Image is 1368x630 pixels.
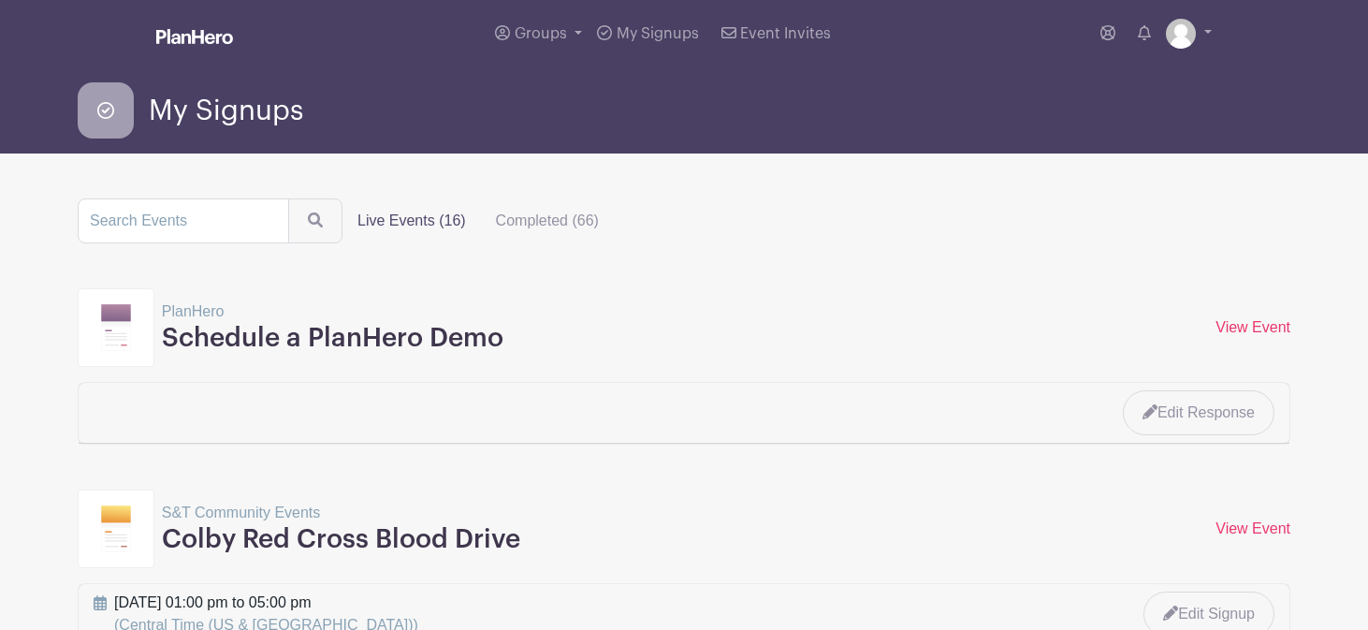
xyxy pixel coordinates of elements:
img: template3-46502052fd4b2ae8941704f64767edd94b8000f543053f22174a657766641163.svg [101,505,131,552]
a: View Event [1215,319,1290,335]
p: S&T Community Events [162,502,520,524]
img: default-ce2991bfa6775e67f084385cd625a349d9dcbb7a52a09fb2fda1e96e2d18dcdb.png [1166,19,1196,49]
div: filters [342,202,614,240]
label: Live Events (16) [342,202,481,240]
label: Completed (66) [481,202,614,240]
span: Event Invites [740,26,831,41]
h3: Schedule a PlanHero Demo [162,323,503,355]
a: View Event [1215,520,1290,536]
a: Edit Response [1123,390,1274,435]
span: My Signups [149,95,303,126]
h3: Colby Red Cross Blood Drive [162,524,520,556]
img: logo_white-6c42ec7e38ccf1d336a20a19083b03d10ae64f83f12c07503d8b9e83406b4c7d.svg [156,29,233,44]
p: PlanHero [162,300,503,323]
input: Search Events [78,198,289,243]
span: Groups [515,26,567,41]
span: My Signups [617,26,699,41]
img: template11-97b0f419cbab8ea1fd52dabbe365452ac063e65c139ff1c7c21e0a8da349fa3d.svg [101,304,131,351]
